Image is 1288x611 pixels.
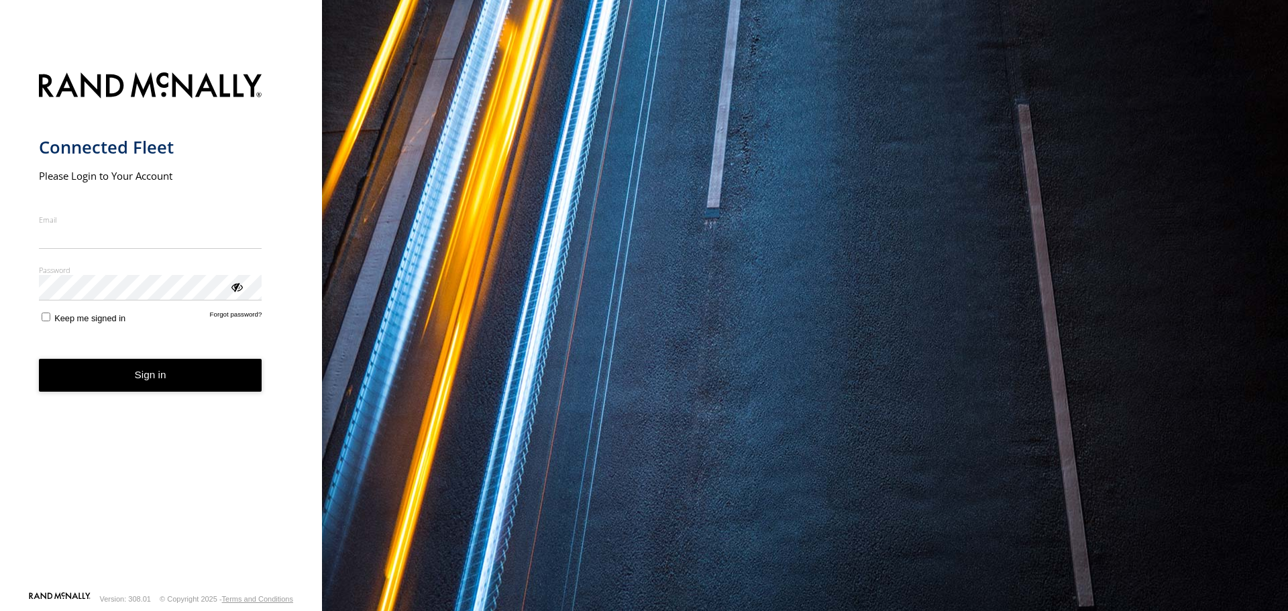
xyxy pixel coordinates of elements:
label: Password [39,265,262,275]
a: Forgot password? [210,311,262,323]
button: Sign in [39,359,262,392]
label: Email [39,215,262,225]
img: Rand McNally [39,70,262,104]
a: Terms and Conditions [222,595,293,603]
form: main [39,64,284,591]
div: ViewPassword [229,280,243,293]
h2: Please Login to Your Account [39,169,262,182]
a: Visit our Website [29,592,91,606]
div: © Copyright 2025 - [160,595,293,603]
span: Keep me signed in [54,313,125,323]
input: Keep me signed in [42,313,50,321]
div: Version: 308.01 [100,595,151,603]
h1: Connected Fleet [39,136,262,158]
